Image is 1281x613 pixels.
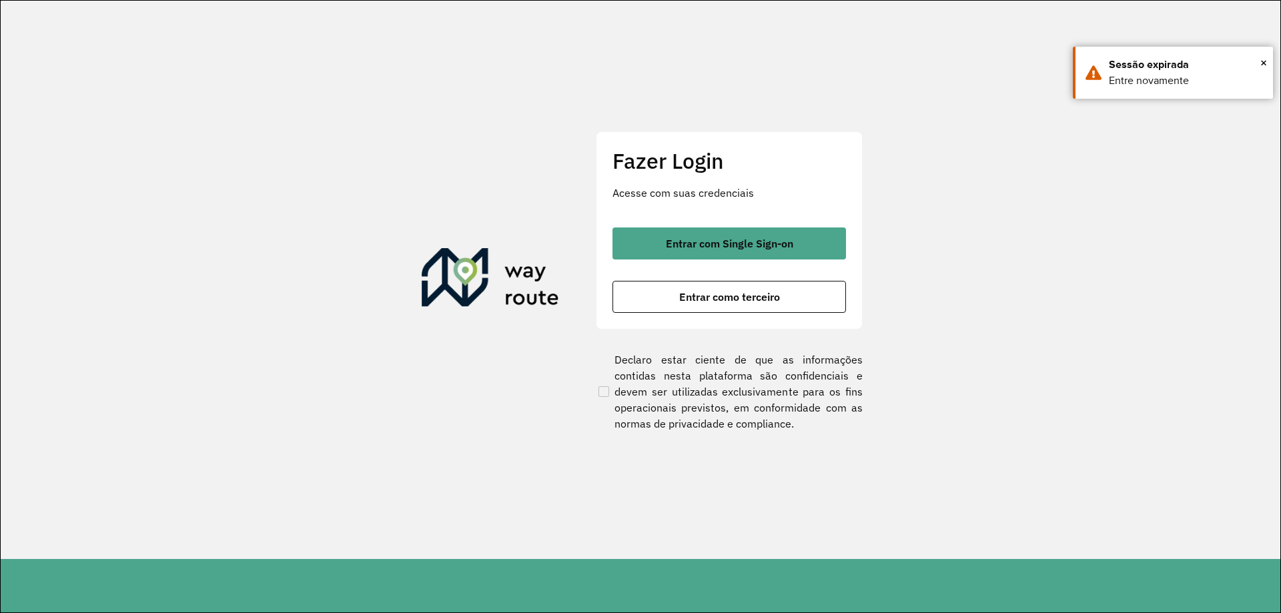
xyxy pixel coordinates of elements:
span: × [1260,53,1267,73]
h2: Fazer Login [612,148,846,173]
label: Declaro estar ciente de que as informações contidas nesta plataforma são confidenciais e devem se... [596,352,863,432]
button: Close [1260,53,1267,73]
div: Sessão expirada [1109,57,1263,73]
button: button [612,281,846,313]
span: Entrar como terceiro [679,291,780,302]
button: button [612,227,846,259]
img: Roteirizador AmbevTech [422,248,559,312]
span: Entrar com Single Sign-on [666,238,793,249]
p: Acesse com suas credenciais [612,185,846,201]
div: Entre novamente [1109,73,1263,89]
